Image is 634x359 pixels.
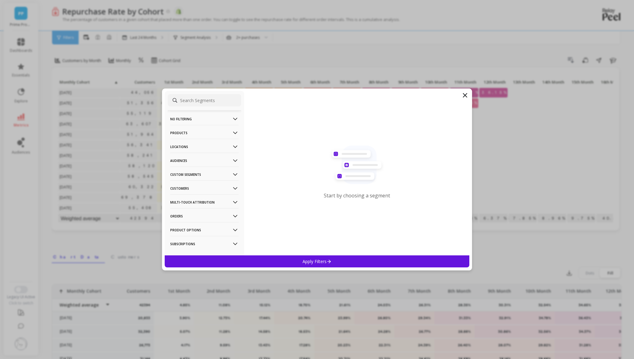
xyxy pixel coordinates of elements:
[170,111,239,127] p: No filtering
[170,194,239,210] p: Multi-Touch Attribution
[324,192,390,199] p: Start by choosing a segment
[170,180,239,196] p: Customers
[170,208,239,224] p: Orders
[303,258,332,264] p: Apply Filters
[170,125,239,141] p: Products
[168,94,241,106] input: Search Segments
[170,222,239,238] p: Product Options
[170,139,239,155] p: Locations
[170,153,239,168] p: Audiences
[170,167,239,182] p: Custom Segments
[170,236,239,252] p: Subscriptions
